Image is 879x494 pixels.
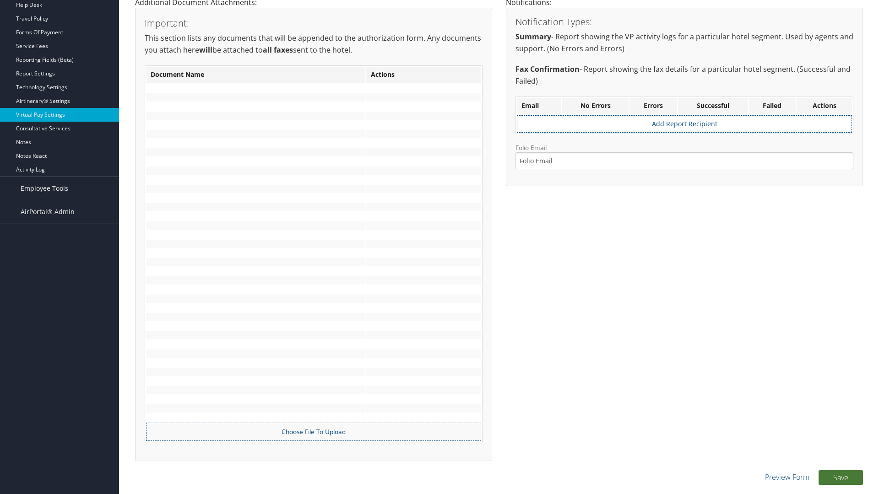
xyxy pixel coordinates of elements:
a: Preview Form [765,472,809,483]
th: Failed [749,98,796,114]
label: Choose File To Upload [151,427,476,436]
th: Email [517,98,561,114]
th: Actions [366,67,481,83]
th: Errors [629,98,677,114]
strong: all faxes [263,45,293,55]
p: - Report showing the VP activity logs for a particular hotel segment. Used by agents and support.... [515,31,853,54]
th: No Errors [562,98,628,114]
strong: Fax Confirmation [515,64,580,74]
strong: Summary [515,32,551,42]
h3: Important: [145,19,483,28]
th: Document Name [146,67,365,83]
p: This section lists any documents that will be appended to the authorization form. Any documents y... [145,32,483,56]
span: Employee Tools [21,177,68,200]
h3: Notification Types: [515,17,853,27]
span: AirPortal® Admin [21,200,75,223]
p: - Report showing the fax details for a particular hotel segment. (Successful and Failed) [515,64,853,87]
a: Add Report Recipient [652,119,717,128]
th: Successful [678,98,748,114]
strong: will [199,45,212,55]
input: Folio Email [515,152,853,169]
label: Folio Email [515,143,853,169]
th: Actions [797,98,852,114]
button: Save [819,470,863,485]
